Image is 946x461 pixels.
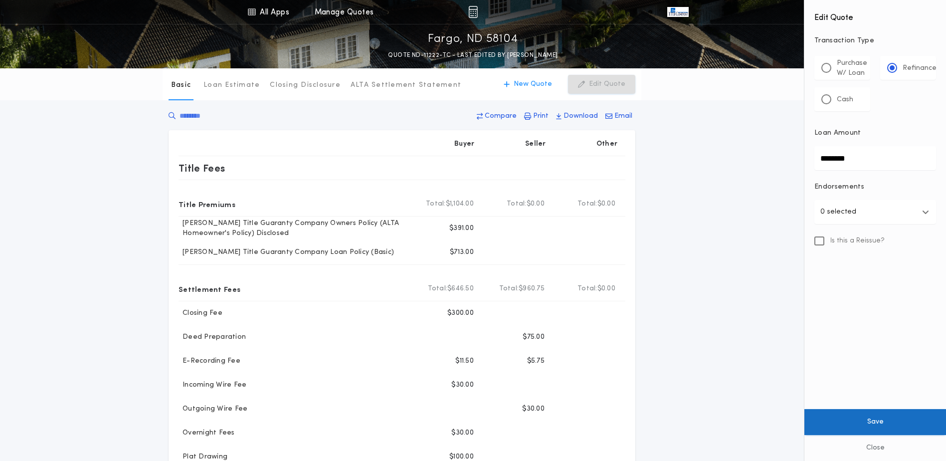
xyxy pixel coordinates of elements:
[474,107,520,125] button: Compare
[814,146,936,170] input: Loan Amount
[837,58,867,78] p: Purchase W/ Loan
[814,36,936,46] p: Transaction Type
[814,128,861,138] p: Loan Amount
[596,139,617,149] p: Other
[577,199,597,209] b: Total:
[179,332,246,342] p: Deed Preparation
[171,80,191,90] p: Basic
[527,356,545,366] p: $5.75
[450,247,474,257] p: $713.00
[903,63,937,73] p: Refinance
[837,95,853,105] p: Cash
[351,80,461,90] p: ALTA Settlement Statement
[527,199,545,209] span: $0.00
[179,308,222,318] p: Closing Fee
[820,206,856,218] p: 0 selected
[589,79,625,89] p: Edit Quote
[830,236,885,246] span: Is this a Reissue?
[814,200,936,224] button: 0 selected
[814,182,936,192] p: Endorsements
[522,404,545,414] p: $30.00
[533,111,549,121] p: Print
[179,281,240,297] p: Settlement Fees
[203,80,260,90] p: Loan Estimate
[446,199,474,209] span: $1,104.00
[179,196,235,212] p: Title Premiums
[179,160,225,176] p: Title Fees
[521,107,552,125] button: Print
[270,80,341,90] p: Closing Disclosure
[426,199,446,209] b: Total:
[553,107,601,125] button: Download
[814,6,936,24] h4: Edit Quote
[597,199,615,209] span: $0.00
[577,284,597,294] b: Total:
[494,75,562,94] button: New Quote
[447,284,474,294] span: $646.50
[564,111,598,121] p: Download
[179,356,240,366] p: E-Recording Fee
[179,380,246,390] p: Incoming Wire Fee
[468,6,478,18] img: img
[499,284,519,294] b: Total:
[602,107,635,125] button: Email
[428,284,448,294] b: Total:
[523,332,545,342] p: $75.00
[388,50,558,60] p: QUOTE ND-11222-TC - LAST EDITED BY [PERSON_NAME]
[519,284,545,294] span: $960.75
[667,7,688,17] img: vs-icon
[447,308,474,318] p: $300.00
[451,380,474,390] p: $30.00
[428,31,518,47] p: Fargo, ND 58104
[568,75,635,94] button: Edit Quote
[514,79,552,89] p: New Quote
[804,435,946,461] button: Close
[455,356,474,366] p: $11.50
[804,409,946,435] button: Save
[525,139,546,149] p: Seller
[485,111,517,121] p: Compare
[597,284,615,294] span: $0.00
[179,404,247,414] p: Outgoing Wire Fee
[179,428,235,438] p: Overnight Fees
[614,111,632,121] p: Email
[449,224,474,233] p: $391.00
[179,219,411,238] p: [PERSON_NAME] Title Guaranty Company Owners Policy (ALTA Homeowner's Policy) Disclosed
[454,139,474,149] p: Buyer
[507,199,527,209] b: Total:
[179,247,394,257] p: [PERSON_NAME] Title Guaranty Company Loan Policy (Basic)
[451,428,474,438] p: $30.00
